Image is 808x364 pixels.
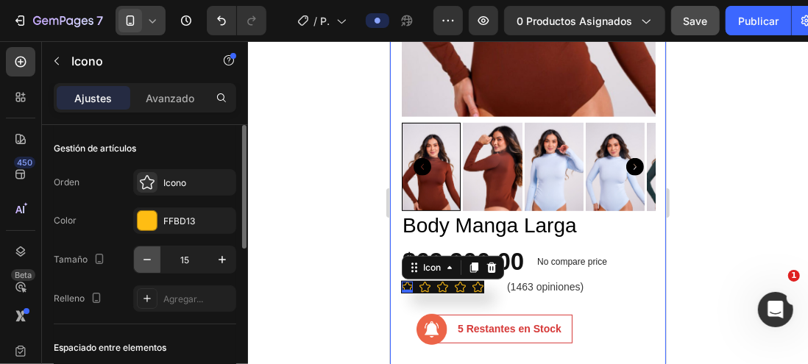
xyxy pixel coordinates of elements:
font: FFBD13 [163,215,195,226]
font: Beta [15,270,32,280]
iframe: Chat en vivo de Intercom [758,292,793,327]
button: Save [671,6,720,35]
font: Gestión de artículos [54,143,136,154]
button: 0 productos asignados [504,6,665,35]
font: / [313,15,317,27]
font: Relleno [54,293,85,304]
font: 0 productos asignados [517,15,632,27]
font: Ajustes [75,92,113,104]
font: Icono [163,177,186,188]
div: Deshacer/Rehacer [207,6,266,35]
font: Tamaño [54,254,88,265]
font: 450 [17,157,32,168]
button: Publicar [726,6,791,35]
font: 7 [96,13,103,28]
font: Agregar... [163,293,203,304]
font: Avanzado [146,92,194,104]
iframe: Área de diseño [390,41,666,364]
font: Icono [71,54,103,68]
button: 7 [6,6,110,35]
span: Save [684,15,708,27]
font: 1 [791,271,797,280]
font: Espaciado entre elementos [54,342,166,353]
font: Orden [54,176,79,188]
font: Publicar [738,15,779,27]
font: Color [54,215,77,226]
p: Icono [71,52,196,70]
